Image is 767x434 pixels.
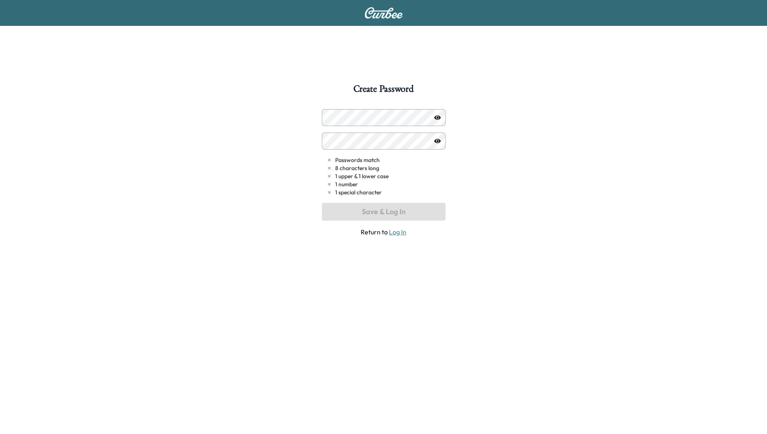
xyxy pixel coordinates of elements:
a: Log In [389,228,406,236]
h1: Create Password [353,84,413,98]
span: 1 upper & 1 lower case [335,172,389,180]
span: Passwords match [335,156,380,164]
img: Curbee Logo [364,7,403,19]
span: 1 number [335,180,358,188]
span: 8 characters long [335,164,379,172]
span: Return to [322,227,446,237]
span: 1 special character [335,188,382,196]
